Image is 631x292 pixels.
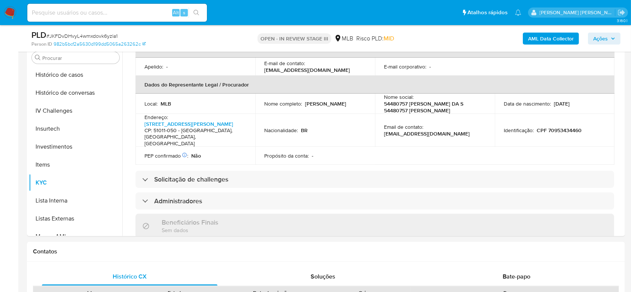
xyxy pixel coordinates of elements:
[162,218,218,226] h3: Beneficiários Finais
[113,272,147,281] span: Histórico CX
[264,127,298,134] p: Nacionalidade :
[257,33,331,44] p: OPEN - IN REVIEW STAGE III
[135,192,614,210] div: Administradores
[29,210,122,228] button: Listas Externas
[29,228,122,246] button: Marcas AML
[29,120,122,138] button: Insurtech
[154,175,228,183] h3: Solicitação de challenges
[528,33,574,45] b: AML Data Collector
[467,9,507,16] span: Atalhos rápidos
[144,152,188,159] p: PEP confirmado :
[312,152,313,159] p: -
[144,63,163,70] p: Apelido :
[554,100,570,107] p: [DATE]
[42,55,116,61] input: Procurar
[29,84,122,102] button: Histórico de conversas
[301,127,308,134] p: BR
[161,100,171,107] p: MLB
[515,9,521,16] a: Notificações
[617,18,627,24] span: 3.160.1
[135,171,614,188] div: Solicitação de challenges
[384,100,483,114] p: 54480757 [PERSON_NAME] DA S 54480757 [PERSON_NAME]
[384,94,414,100] p: Nome social :
[264,100,302,107] p: Nome completo :
[189,7,204,18] button: search-icon
[31,29,46,41] b: PLD
[384,34,394,43] span: MID
[154,197,202,205] h3: Administradores
[429,63,431,70] p: -
[503,272,530,281] span: Bate-papo
[29,138,122,156] button: Investimentos
[29,66,122,84] button: Histórico de casos
[540,9,615,16] p: andrea.asantos@mercadopago.com.br
[144,100,158,107] p: Local :
[54,41,146,48] a: 982b5bcf2a5630d199dd5065a263262c
[27,8,207,18] input: Pesquise usuários ou casos...
[537,127,582,134] p: CPF 70953434460
[504,100,551,107] p: Data de nascimento :
[384,124,423,130] p: Email de contato :
[33,248,619,255] h1: Contatos
[29,192,122,210] button: Lista Interna
[183,9,185,16] span: s
[29,156,122,174] button: Items
[135,76,615,94] th: Dados do Representante Legal / Procurador
[144,127,243,147] h4: CP: 51011-050 - [GEOGRAPHIC_DATA], [GEOGRAPHIC_DATA], [GEOGRAPHIC_DATA]
[135,214,614,238] div: Beneficiários FinaisSem dados
[356,34,394,43] span: Risco PLD:
[334,34,353,43] div: MLB
[264,67,350,73] p: [EMAIL_ADDRESS][DOMAIN_NAME]
[162,226,218,234] p: Sem dados
[504,127,534,134] p: Identificação :
[264,152,309,159] p: Propósito da conta :
[311,272,335,281] span: Soluções
[305,100,346,107] p: [PERSON_NAME]
[384,63,426,70] p: E-mail corporativo :
[46,32,118,40] span: # JKFDvDHvyL4wmxdovk6yzla1
[593,33,608,45] span: Ações
[166,63,168,70] p: -
[35,55,41,61] button: Procurar
[384,130,470,137] p: [EMAIL_ADDRESS][DOMAIN_NAME]
[191,152,201,159] p: Não
[144,114,168,121] p: Endereço :
[523,33,579,45] button: AML Data Collector
[29,102,122,120] button: IV Challenges
[144,120,233,128] a: [STREET_ADDRESS][PERSON_NAME]
[31,41,52,48] b: Person ID
[29,174,122,192] button: KYC
[173,9,179,16] span: Alt
[618,9,625,16] a: Sair
[588,33,621,45] button: Ações
[264,60,305,67] p: E-mail de contato :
